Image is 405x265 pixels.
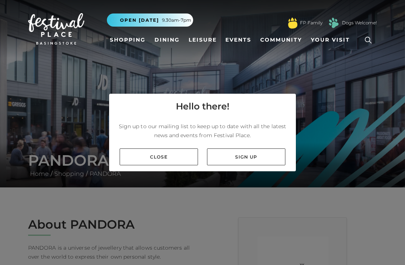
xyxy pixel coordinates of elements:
[151,33,183,47] a: Dining
[115,122,290,140] p: Sign up to our mailing list to keep up to date with all the latest news and events from Festival ...
[186,33,220,47] a: Leisure
[342,19,377,26] a: Dogs Welcome!
[207,148,285,165] a: Sign up
[311,36,350,44] span: Your Visit
[120,148,198,165] a: Close
[162,17,191,24] span: 9.30am-7pm
[28,13,84,45] img: Festival Place Logo
[107,33,148,47] a: Shopping
[257,33,305,47] a: Community
[120,17,159,24] span: Open [DATE]
[176,100,229,113] h4: Hello there!
[308,33,357,47] a: Your Visit
[222,33,254,47] a: Events
[107,13,193,27] button: Open [DATE] 9.30am-7pm
[300,19,322,26] a: FP Family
